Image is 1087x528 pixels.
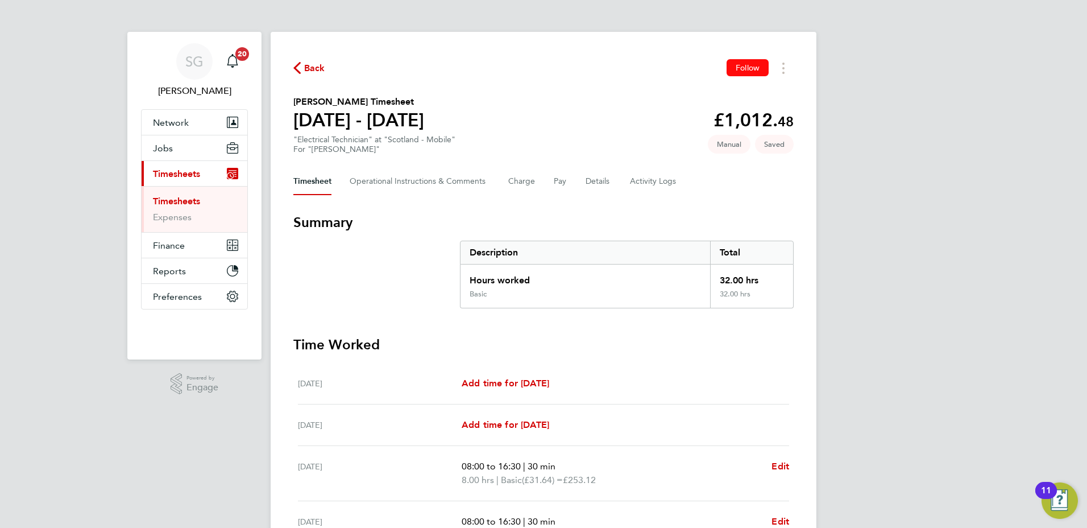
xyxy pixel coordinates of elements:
[142,161,247,186] button: Timesheets
[501,473,522,487] span: Basic
[462,461,521,472] span: 08:00 to 16:30
[771,460,789,473] a: Edit
[153,212,192,222] a: Expenses
[142,110,247,135] button: Network
[522,475,563,485] span: (£31.64) =
[460,241,794,308] div: Summary
[778,113,794,130] span: 48
[293,213,794,232] h3: Summary
[141,84,248,98] span: Sue Gaffney
[127,32,262,360] nav: Main navigation
[298,377,462,390] div: [DATE]
[460,265,710,290] div: Hours worked
[153,117,189,128] span: Network
[462,378,549,389] span: Add time for [DATE]
[293,145,455,154] div: For "[PERSON_NAME]"
[142,186,247,232] div: Timesheets
[153,168,200,179] span: Timesheets
[528,461,555,472] span: 30 min
[186,383,218,393] span: Engage
[153,143,173,154] span: Jobs
[563,475,596,485] span: £253.12
[298,460,462,487] div: [DATE]
[142,284,247,309] button: Preferences
[235,47,249,61] span: 20
[462,516,521,527] span: 08:00 to 16:30
[470,290,487,299] div: Basic
[142,135,247,160] button: Jobs
[153,196,200,207] a: Timesheets
[221,43,244,80] a: 20
[153,266,186,277] span: Reports
[554,168,567,195] button: Pay
[153,240,185,251] span: Finance
[293,95,424,109] h2: [PERSON_NAME] Timesheet
[586,168,612,195] button: Details
[462,475,494,485] span: 8.00 hrs
[727,59,769,76] button: Follow
[755,135,794,154] span: This timesheet is Saved.
[771,461,789,472] span: Edit
[142,233,247,258] button: Finance
[141,321,248,339] a: Go to home page
[304,61,325,75] span: Back
[710,241,793,264] div: Total
[293,336,794,354] h3: Time Worked
[736,63,760,73] span: Follow
[298,418,462,432] div: [DATE]
[185,54,204,69] span: SG
[293,61,325,75] button: Back
[460,241,710,264] div: Description
[153,291,202,302] span: Preferences
[496,475,499,485] span: |
[186,373,218,383] span: Powered by
[293,168,331,195] button: Timesheet
[523,461,525,472] span: |
[293,109,424,131] h1: [DATE] - [DATE]
[773,59,794,77] button: Timesheets Menu
[710,290,793,308] div: 32.00 hrs
[1042,482,1078,519] button: Open Resource Center, 11 new notifications
[523,516,525,527] span: |
[528,516,555,527] span: 30 min
[508,168,536,195] button: Charge
[171,373,219,395] a: Powered byEngage
[708,135,750,154] span: This timesheet was manually created.
[771,516,789,527] span: Edit
[142,321,248,339] img: fastbook-logo-retina.png
[713,109,794,131] app-decimal: £1,012.
[462,419,549,430] span: Add time for [DATE]
[630,168,678,195] button: Activity Logs
[141,43,248,98] a: SG[PERSON_NAME]
[350,168,490,195] button: Operational Instructions & Comments
[462,377,549,390] a: Add time for [DATE]
[462,418,549,432] a: Add time for [DATE]
[710,265,793,290] div: 32.00 hrs
[1041,490,1051,505] div: 11
[142,258,247,283] button: Reports
[293,135,455,154] div: "Electrical Technician" at "Scotland - Mobile"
